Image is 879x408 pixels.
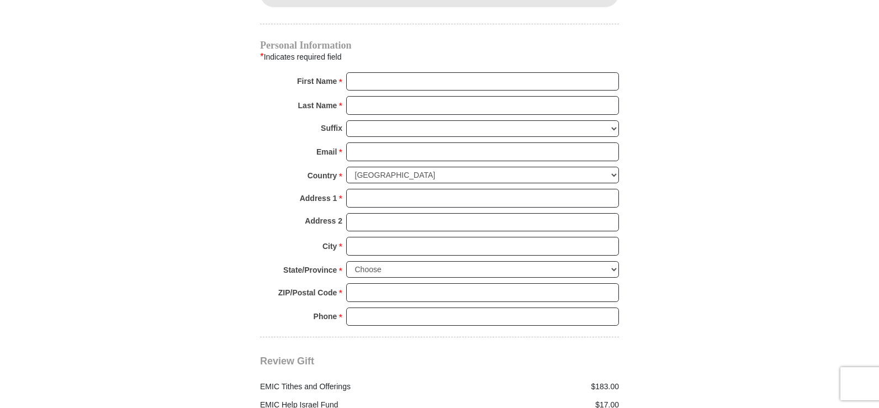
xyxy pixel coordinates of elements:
[314,309,337,324] strong: Phone
[316,144,337,160] strong: Email
[322,239,337,254] strong: City
[300,190,337,206] strong: Address 1
[260,41,619,50] h4: Personal Information
[255,381,440,393] div: EMIC Tithes and Offerings
[298,98,337,113] strong: Last Name
[260,356,314,367] span: Review Gift
[278,285,337,300] strong: ZIP/Postal Code
[305,213,342,229] strong: Address 2
[321,120,342,136] strong: Suffix
[297,73,337,89] strong: First Name
[260,50,619,64] div: Indicates required field
[283,262,337,278] strong: State/Province
[308,168,337,183] strong: Country
[439,381,625,393] div: $183.00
